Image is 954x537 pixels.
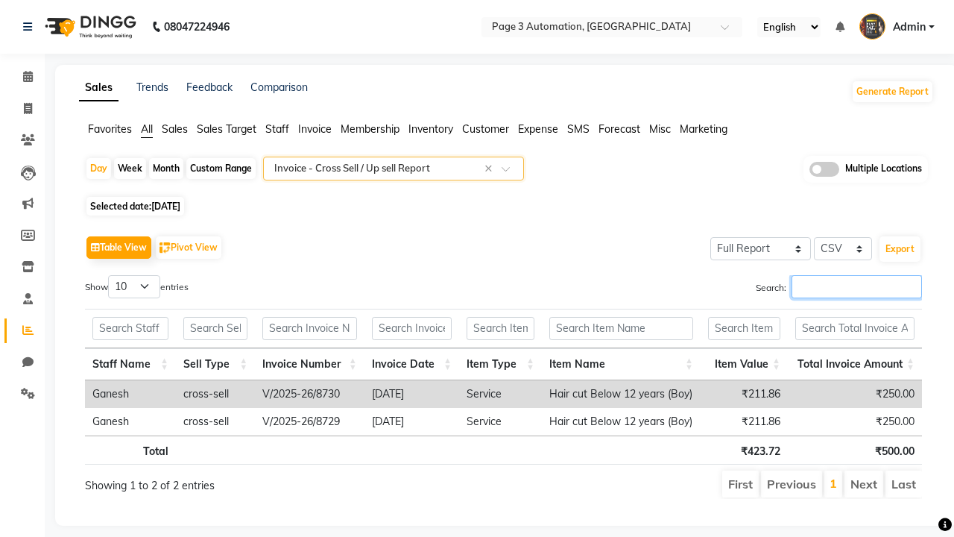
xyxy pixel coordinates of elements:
a: Trends [136,81,168,94]
td: ₹250.00 [788,380,922,408]
a: Sales [79,75,119,101]
td: V/2025-26/8730 [255,380,364,408]
span: Expense [518,122,558,136]
span: Admin [893,19,926,35]
td: Ganesh [85,380,176,408]
div: Week [114,158,146,179]
div: Showing 1 to 2 of 2 entries [85,469,420,494]
th: Item Type: activate to sort column ascending [459,348,542,380]
td: [DATE] [364,408,459,436]
label: Search: [756,275,922,298]
span: Favorites [88,122,132,136]
select: Showentries [108,275,160,298]
td: cross-sell [176,380,255,408]
span: Sales Target [197,122,256,136]
td: cross-sell [176,408,255,436]
span: Invoice [298,122,332,136]
td: ₹211.86 [701,380,788,408]
th: Sell Type: activate to sort column ascending [176,348,255,380]
a: Feedback [186,81,233,94]
span: Marketing [680,122,727,136]
th: Item Name: activate to sort column ascending [542,348,701,380]
input: Search Item Value [708,317,780,340]
th: Invoice Number: activate to sort column ascending [255,348,364,380]
td: Service [459,408,542,436]
span: Multiple Locations [845,162,922,177]
input: Search Staff Name [92,317,168,340]
label: Show entries [85,275,189,298]
span: Inventory [408,122,453,136]
img: logo [38,6,140,48]
td: Hair cut Below 12 years (Boy) [542,380,701,408]
td: [DATE] [364,380,459,408]
td: ₹250.00 [788,408,922,436]
a: Comparison [250,81,308,94]
td: Hair cut Below 12 years (Boy) [542,408,701,436]
button: Table View [86,236,151,259]
span: Customer [462,122,509,136]
span: Misc [649,122,671,136]
input: Search Item Type [467,317,534,340]
th: Total Invoice Amount: activate to sort column ascending [788,348,922,380]
th: Item Value: activate to sort column ascending [701,348,788,380]
div: Custom Range [186,158,256,179]
td: V/2025-26/8729 [255,408,364,436]
div: Day [86,158,111,179]
td: Service [459,380,542,408]
img: pivot.png [159,242,171,254]
span: Sales [162,122,188,136]
span: SMS [567,122,590,136]
b: 08047224946 [164,6,230,48]
a: 1 [830,476,837,491]
input: Search Invoice Date [372,317,452,340]
img: Admin [859,13,885,40]
span: [DATE] [151,201,180,212]
button: Export [879,236,920,262]
span: Membership [341,122,399,136]
input: Search Total Invoice Amount [795,317,914,340]
td: ₹211.86 [701,408,788,436]
td: Ganesh [85,408,176,436]
th: ₹423.72 [701,436,788,465]
span: Clear all [484,161,497,177]
span: Forecast [598,122,640,136]
div: Month [149,158,183,179]
th: Total [85,436,176,465]
button: Pivot View [156,236,221,259]
th: Staff Name: activate to sort column ascending [85,348,176,380]
input: Search Item Name [549,317,693,340]
input: Search Invoice Number [262,317,356,340]
th: ₹500.00 [788,436,922,465]
span: Staff [265,122,289,136]
button: Generate Report [853,81,932,102]
input: Search: [792,275,922,298]
span: Selected date: [86,197,184,216]
span: All [141,122,153,136]
th: Invoice Date: activate to sort column ascending [364,348,459,380]
input: Search Sell Type [183,317,247,340]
